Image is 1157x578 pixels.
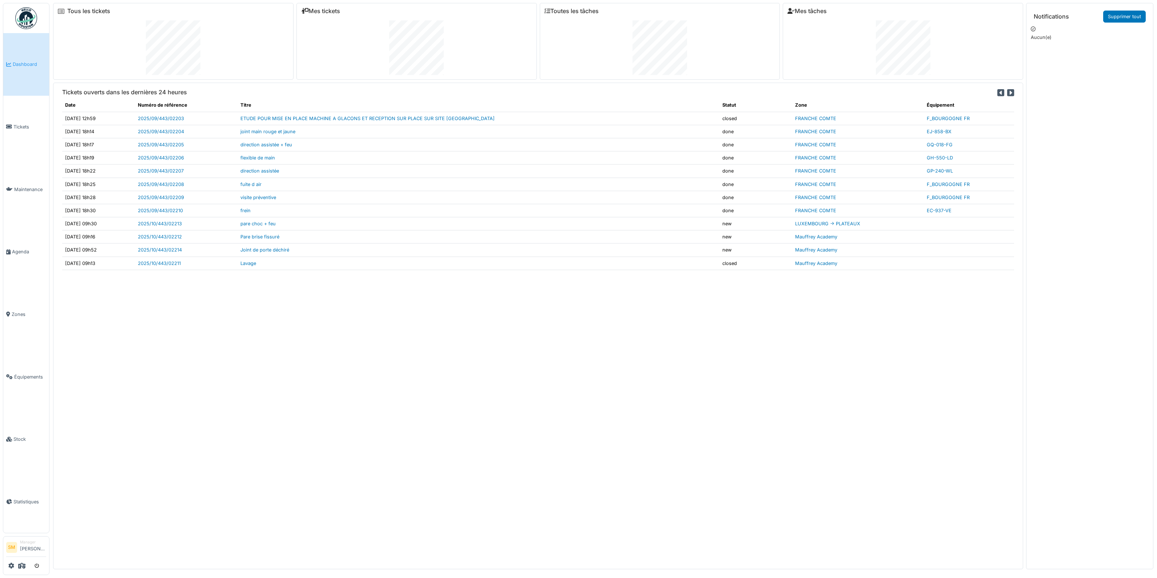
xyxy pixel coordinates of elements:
[138,168,184,174] a: 2025/09/443/02207
[6,539,46,557] a: SM Manager[PERSON_NAME]
[13,498,46,505] span: Statistiques
[927,142,953,147] a: GQ-018-FG
[795,116,836,121] a: FRANCHE COMTE
[62,178,135,191] td: [DATE] 18h25
[15,7,37,29] img: Badge_color-CXgf-gQk.svg
[924,99,1014,112] th: Équipement
[12,311,46,318] span: Zones
[62,125,135,138] td: [DATE] 18h14
[240,261,256,266] a: Lavage
[719,165,792,178] td: done
[795,168,836,174] a: FRANCHE COMTE
[719,125,792,138] td: done
[795,142,836,147] a: FRANCHE COMTE
[13,436,46,443] span: Stock
[1034,13,1069,20] h6: Notifications
[927,182,970,187] a: F_BOURGOGNE FR
[240,155,275,161] a: flexible de main
[795,208,836,213] a: FRANCHE COMTE
[67,8,110,15] a: Tous les tickets
[795,195,836,200] a: FRANCHE COMTE
[719,230,792,244] td: new
[719,257,792,270] td: closed
[3,221,49,283] a: Agenda
[795,155,836,161] a: FRANCHE COMTE
[719,178,792,191] td: done
[138,155,184,161] a: 2025/09/443/02206
[14,186,46,193] span: Maintenance
[240,168,279,174] a: direction assistée
[719,99,792,112] th: Statut
[719,204,792,217] td: done
[62,138,135,151] td: [DATE] 18h17
[62,112,135,125] td: [DATE] 12h59
[6,542,17,553] li: SM
[62,165,135,178] td: [DATE] 18h22
[240,116,495,121] a: ETUDE POUR MISE EN PLACE MACHINE A GLACONS ET RECEPTION SUR PLACE SUR SITE [GEOGRAPHIC_DATA]
[795,182,836,187] a: FRANCHE COMTE
[544,8,599,15] a: Toutes les tâches
[795,221,860,226] a: LUXEMBOURG -> PLATEAUX
[795,129,836,134] a: FRANCHE COMTE
[3,408,49,471] a: Stock
[795,261,837,266] a: Mauffrey Academy
[135,99,238,112] th: Numéro de référence
[719,138,792,151] td: done
[3,283,49,346] a: Zones
[240,247,289,253] a: Joint de porte déchiré
[138,129,184,134] a: 2025/09/443/02204
[62,99,135,112] th: Date
[927,155,953,161] a: GH-550-LD
[719,151,792,165] td: done
[240,142,292,147] a: direction assistée + feu
[62,191,135,204] td: [DATE] 18h28
[927,168,953,174] a: GP-240-WL
[238,99,719,112] th: Titre
[927,129,951,134] a: EJ-858-BX
[927,195,970,200] a: F_BOURGOGNE FR
[240,208,251,213] a: frein
[62,244,135,257] td: [DATE] 09h52
[719,217,792,230] td: new
[719,244,792,257] td: new
[62,151,135,165] td: [DATE] 18h19
[138,247,182,253] a: 2025/10/443/02214
[927,208,951,213] a: EC-937-VE
[301,8,340,15] a: Mes tickets
[138,142,184,147] a: 2025/09/443/02205
[795,247,837,253] a: Mauffrey Academy
[62,257,135,270] td: [DATE] 09h13
[240,234,279,239] a: Pare brise fissuré
[1031,34,1149,41] p: Aucun(e)
[14,373,46,380] span: Équipements
[138,261,181,266] a: 2025/10/443/02211
[3,158,49,221] a: Maintenance
[240,182,262,187] a: fuite d air
[787,8,827,15] a: Mes tâches
[62,204,135,217] td: [DATE] 18h30
[138,116,184,121] a: 2025/09/443/02203
[795,234,837,239] a: Mauffrey Academy
[62,89,187,96] h6: Tickets ouverts dans les dernières 24 heures
[138,234,182,239] a: 2025/10/443/02212
[927,116,970,121] a: F_BOURGOGNE FR
[138,195,184,200] a: 2025/09/443/02209
[719,191,792,204] td: done
[3,33,49,96] a: Dashboard
[138,182,184,187] a: 2025/09/443/02208
[3,96,49,158] a: Tickets
[138,221,182,226] a: 2025/10/443/02213
[240,221,276,226] a: pare choc + feu
[3,345,49,408] a: Équipements
[20,539,46,555] li: [PERSON_NAME]
[792,99,923,112] th: Zone
[240,129,295,134] a: joint main rouge et jaune
[1103,11,1146,23] a: Supprimer tout
[12,248,46,255] span: Agenda
[3,471,49,533] a: Statistiques
[240,195,276,200] a: visite préventive
[138,208,183,213] a: 2025/09/443/02210
[13,123,46,130] span: Tickets
[62,230,135,244] td: [DATE] 09h16
[62,217,135,230] td: [DATE] 09h30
